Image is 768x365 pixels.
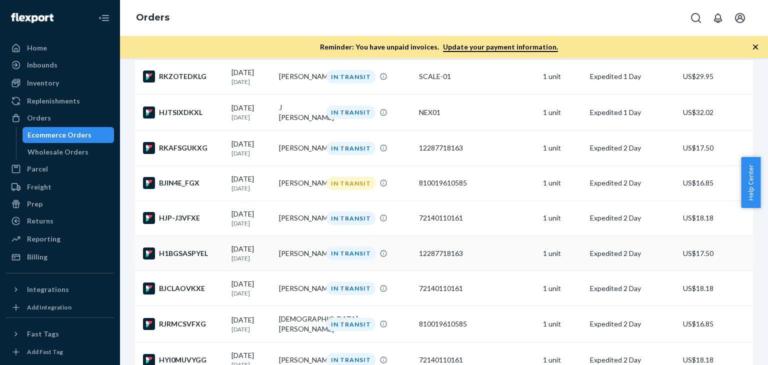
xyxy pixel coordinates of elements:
p: Expedited 2 Day [590,213,674,223]
td: US$17.50 [679,236,753,271]
div: 810019610585 [419,319,534,329]
div: IN TRANSIT [326,176,375,190]
p: [DATE] [231,113,271,121]
div: Add Integration [27,303,71,311]
p: Expedited 2 Day [590,248,674,258]
div: 72140110161 [419,213,534,223]
p: Expedited 2 Day [590,283,674,293]
div: 12287718163 [419,248,534,258]
div: [DATE] [231,315,271,333]
div: Wholesale Orders [27,147,88,157]
div: Replenishments [27,96,80,106]
td: 1 unit [539,130,586,165]
p: [DATE] [231,219,271,227]
td: US$17.50 [679,130,753,165]
div: IN TRANSIT [326,70,375,83]
div: IN TRANSIT [326,141,375,155]
button: Open notifications [708,8,728,28]
a: Replenishments [6,93,114,109]
div: 810019610585 [419,178,534,188]
div: Returns [27,216,53,226]
a: Home [6,40,114,56]
div: [DATE] [231,244,271,262]
a: Billing [6,249,114,265]
td: 1 unit [539,200,586,235]
div: [DATE] [231,67,271,86]
p: [DATE] [231,325,271,333]
a: Prep [6,196,114,212]
div: Prep [27,199,42,209]
a: Update your payment information. [443,42,558,52]
td: US$16.85 [679,165,753,200]
div: 72140110161 [419,283,534,293]
td: [PERSON_NAME] [275,59,322,94]
div: [DATE] [231,139,271,157]
a: Freight [6,179,114,195]
td: 1 unit [539,59,586,94]
p: [DATE] [231,254,271,262]
p: Reminder: You have unpaid invoices. [320,42,558,52]
button: Close Navigation [94,8,114,28]
td: US$18.18 [679,271,753,306]
div: Orders [27,113,51,123]
div: HJP-J3VFXE [143,212,223,224]
td: 1 unit [539,94,586,130]
a: Orders [6,110,114,126]
td: 1 unit [539,271,586,306]
button: Fast Tags [6,326,114,342]
button: Help Center [741,157,760,208]
a: Reporting [6,231,114,247]
td: US$16.85 [679,306,753,342]
a: Add Integration [6,301,114,313]
div: IN TRANSIT [326,281,375,295]
p: Expedited 1 Day [590,107,674,117]
a: Add Fast Tag [6,346,114,358]
td: 1 unit [539,236,586,271]
div: RKAFSGUKXG [143,142,223,154]
div: Freight [27,182,51,192]
a: Orders [136,12,169,23]
a: Inventory [6,75,114,91]
td: J [PERSON_NAME] [275,94,322,130]
img: Flexport logo [11,13,53,23]
div: [DATE] [231,103,271,121]
div: Reporting [27,234,60,244]
button: Open account menu [730,8,750,28]
div: Inbounds [27,60,57,70]
a: Returns [6,213,114,229]
ol: breadcrumbs [128,3,177,32]
div: [DATE] [231,279,271,297]
a: Inbounds [6,57,114,73]
td: [PERSON_NAME] [275,236,322,271]
div: Home [27,43,47,53]
p: [DATE] [231,184,271,192]
p: Expedited 2 Day [590,143,674,153]
div: IN TRANSIT [326,211,375,225]
div: 12287718163 [419,143,534,153]
p: Expedited 2 Day [590,178,674,188]
div: BJIN4E_FGX [143,177,223,189]
div: Integrations [27,284,69,294]
div: RKZOTEDKLG [143,70,223,82]
div: [DATE] [231,174,271,192]
td: US$18.18 [679,200,753,235]
p: [DATE] [231,289,271,297]
td: [PERSON_NAME] [275,200,322,235]
div: SCALE-01 [419,71,534,81]
td: 1 unit [539,165,586,200]
div: 72140110161 [419,355,534,365]
div: IN TRANSIT [326,246,375,260]
td: [PERSON_NAME] [275,165,322,200]
td: [PERSON_NAME] [275,271,322,306]
div: [DATE] [231,209,271,227]
div: H1BGSASPYEL [143,247,223,259]
div: HJTSIXDKXL [143,106,223,118]
td: US$32.02 [679,94,753,130]
p: Expedited 2 Day [590,319,674,329]
div: BJCLAOVKXE [143,282,223,294]
td: [PERSON_NAME] [275,130,322,165]
td: 1 unit [539,306,586,342]
a: Parcel [6,161,114,177]
button: Integrations [6,281,114,297]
